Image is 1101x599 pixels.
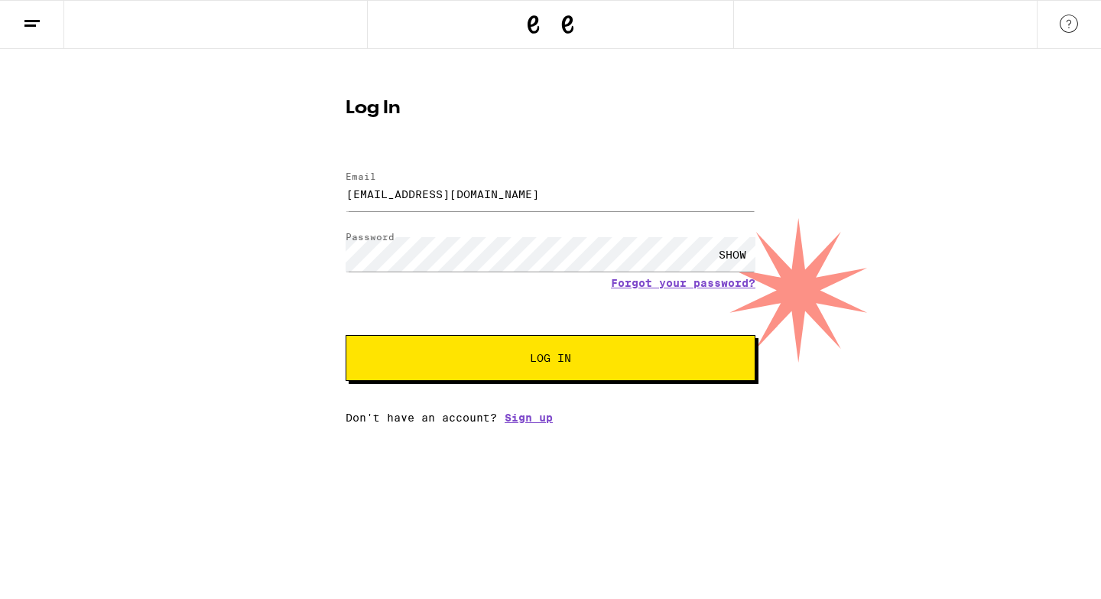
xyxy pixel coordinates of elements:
[346,412,755,424] div: Don't have an account?
[346,171,376,181] label: Email
[346,335,755,381] button: Log In
[505,412,553,424] a: Sign up
[710,237,755,272] div: SHOW
[346,99,755,118] h1: Log In
[611,277,755,289] a: Forgot your password?
[346,232,395,242] label: Password
[530,353,571,363] span: Log In
[346,177,755,211] input: Email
